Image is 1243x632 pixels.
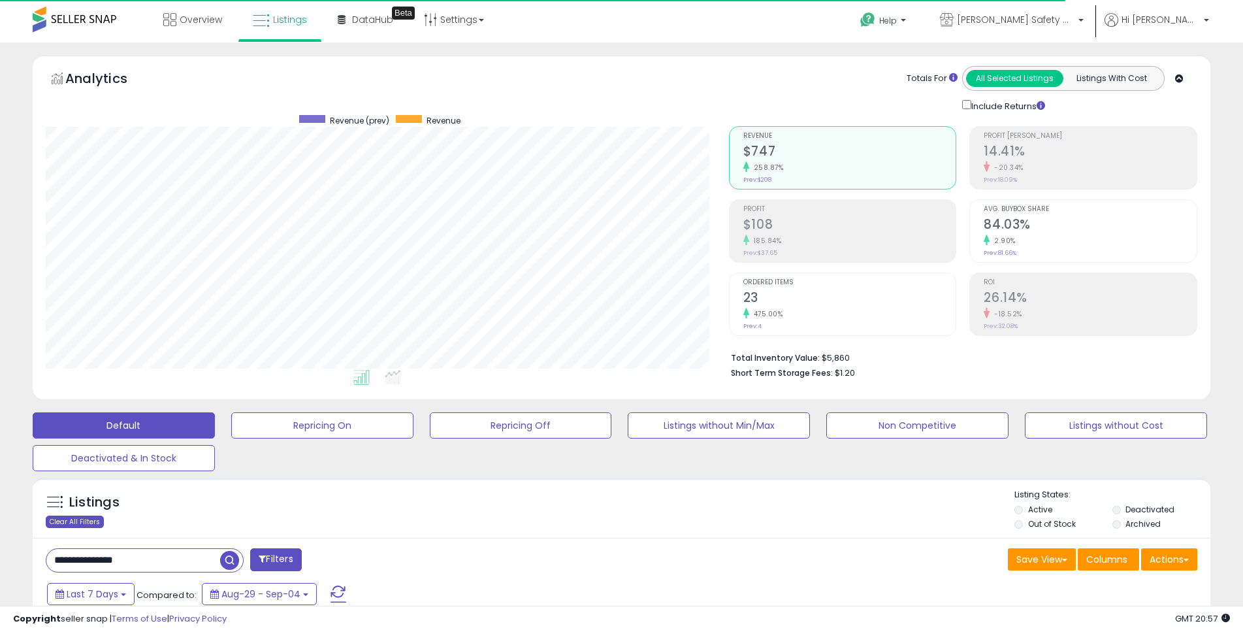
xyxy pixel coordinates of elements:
[749,309,783,319] small: 475.00%
[250,548,301,571] button: Filters
[957,13,1074,26] span: [PERSON_NAME] Safety & Supply
[628,412,810,439] button: Listings without Min/Max
[743,133,956,140] span: Revenue
[984,322,1018,330] small: Prev: 32.08%
[65,69,153,91] h5: Analytics
[879,15,897,26] span: Help
[352,13,393,26] span: DataHub
[743,176,771,184] small: Prev: $208
[966,70,1063,87] button: All Selected Listings
[731,367,833,378] b: Short Term Storage Fees:
[743,206,956,213] span: Profit
[990,163,1024,173] small: -20.34%
[850,2,919,42] a: Help
[47,583,135,605] button: Last 7 Days
[907,73,958,85] div: Totals For
[1125,518,1161,529] label: Archived
[743,322,762,330] small: Prev: 4
[69,493,120,512] h5: Listings
[33,445,215,471] button: Deactivated & In Stock
[221,588,300,601] span: Aug-29 - Sep-04
[743,279,956,286] span: Ordered Items
[984,249,1016,257] small: Prev: 81.66%
[1025,412,1207,439] button: Listings without Cost
[33,412,215,439] button: Default
[984,206,1197,213] span: Avg. Buybox Share
[984,279,1197,286] span: ROI
[1175,612,1230,625] span: 2025-09-12 20:57 GMT
[112,612,167,625] a: Terms of Use
[1063,70,1160,87] button: Listings With Cost
[952,97,1060,113] div: Include Returns
[1122,13,1200,26] span: Hi [PERSON_NAME]
[430,412,612,439] button: Repricing Off
[1008,548,1076,571] button: Save View
[13,613,227,625] div: seller snap | |
[990,309,1022,319] small: -18.52%
[392,7,415,20] div: Tooltip anchor
[202,583,317,605] button: Aug-29 - Sep-04
[743,144,956,161] h2: $747
[749,163,784,173] small: 258.87%
[835,367,855,379] span: $1.20
[67,588,118,601] span: Last 7 Days
[749,236,782,246] small: 185.84%
[273,13,307,26] span: Listings
[330,115,389,126] span: Revenue (prev)
[984,290,1197,308] h2: 26.14%
[427,115,460,126] span: Revenue
[990,236,1016,246] small: 2.90%
[826,412,1009,439] button: Non Competitive
[137,589,197,601] span: Compared to:
[1028,518,1076,529] label: Out of Stock
[180,13,222,26] span: Overview
[13,612,61,625] strong: Copyright
[1014,489,1210,501] p: Listing States:
[1141,548,1197,571] button: Actions
[1086,553,1127,566] span: Columns
[46,516,104,528] div: Clear All Filters
[984,176,1017,184] small: Prev: 18.09%
[1105,13,1209,42] a: Hi [PERSON_NAME]
[984,144,1197,161] h2: 14.41%
[743,217,956,235] h2: $108
[731,349,1187,365] li: $5,860
[169,612,227,625] a: Privacy Policy
[984,133,1197,140] span: Profit [PERSON_NAME]
[1078,548,1139,571] button: Columns
[743,290,956,308] h2: 23
[1028,504,1052,515] label: Active
[984,217,1197,235] h2: 84.03%
[743,249,777,257] small: Prev: $37.65
[231,412,413,439] button: Repricing On
[1125,504,1174,515] label: Deactivated
[731,352,820,363] b: Total Inventory Value:
[860,12,876,28] i: Get Help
